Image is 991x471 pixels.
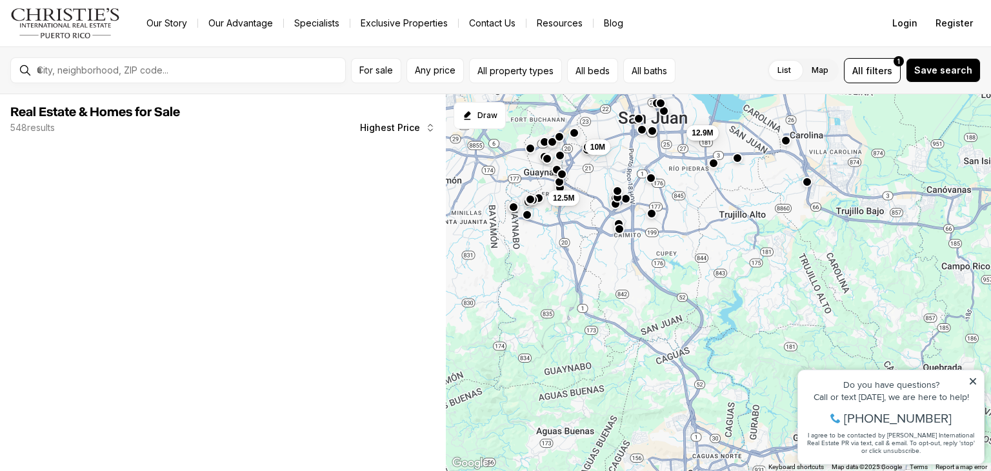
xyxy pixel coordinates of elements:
[415,65,455,75] span: Any price
[686,125,718,141] button: 12.9M
[866,64,892,77] span: filters
[406,58,464,83] button: Any price
[10,123,55,133] p: 548 results
[906,58,981,83] button: Save search
[801,59,839,82] label: Map
[936,18,973,28] span: Register
[351,58,401,83] button: For sale
[928,10,981,36] button: Register
[623,58,676,83] button: All baths
[359,65,393,75] span: For sale
[590,141,605,152] span: 10M
[844,58,901,83] button: Allfilters1
[454,102,506,129] button: Start drawing
[459,14,526,32] button: Contact Us
[360,123,420,133] span: Highest Price
[16,79,184,104] span: I agree to be contacted by [PERSON_NAME] International Real Estate PR via text, call & email. To ...
[526,14,593,32] a: Resources
[350,14,458,32] a: Exclusive Properties
[198,14,283,32] a: Our Advantage
[897,56,900,66] span: 1
[594,14,634,32] a: Blog
[14,29,186,38] div: Do you have questions?
[53,61,161,74] span: [PHONE_NUMBER]
[567,58,618,83] button: All beds
[136,14,197,32] a: Our Story
[585,139,610,154] button: 10M
[284,14,350,32] a: Specialists
[10,8,121,39] img: logo
[892,18,917,28] span: Login
[914,65,972,75] span: Save search
[767,59,801,82] label: List
[14,41,186,50] div: Call or text [DATE], we are here to help!
[692,128,713,138] span: 12.9M
[852,64,863,77] span: All
[352,115,443,141] button: Highest Price
[469,58,562,83] button: All property types
[885,10,925,36] button: Login
[10,106,180,119] span: Real Estate & Homes for Sale
[548,190,579,205] button: 12.5M
[553,192,574,203] span: 12.5M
